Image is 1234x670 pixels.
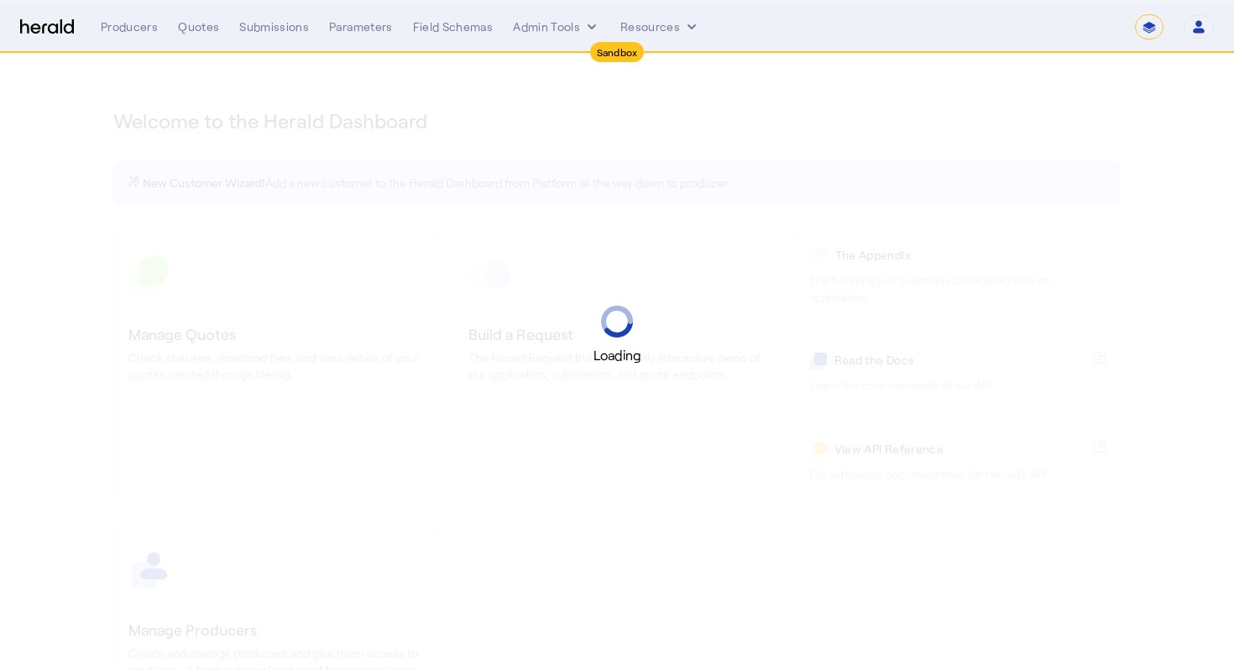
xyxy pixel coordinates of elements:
button: internal dropdown menu [513,18,600,35]
div: Submissions [239,18,309,35]
div: Sandbox [590,42,645,62]
button: Resources dropdown menu [620,18,700,35]
div: Producers [101,18,158,35]
div: Field Schemas [413,18,494,35]
div: Quotes [178,18,219,35]
img: Herald Logo [20,19,74,35]
div: Parameters [329,18,393,35]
